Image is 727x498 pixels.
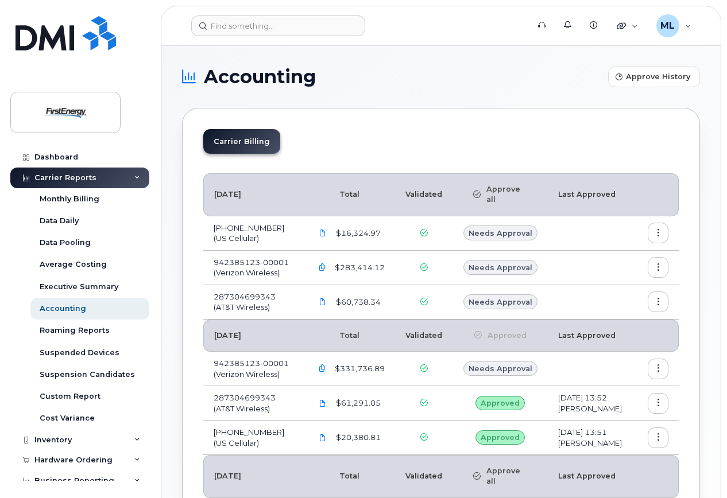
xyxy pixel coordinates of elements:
[481,466,527,487] span: Approve all
[482,330,527,341] span: Approved
[312,472,359,480] span: Total
[469,297,532,308] span: Needs Approval
[334,432,381,443] span: $20,380.81
[312,223,334,243] a: First Energy 175300282 Aug 2025.pdf
[332,363,385,374] span: $331,736.89
[548,320,637,352] th: Last Approved
[469,262,532,273] span: Needs Approval
[548,455,637,498] th: Last Approved
[204,68,316,85] span: Accounting
[334,398,381,408] span: $61,291.05
[203,421,301,455] td: [PHONE_NUMBER] (US Cellular)
[203,285,301,320] td: 287304699343 (AT&T Wireless)
[312,292,334,312] a: FirstEnergy.287304699343_20250801_F.pdf
[548,173,637,216] th: Last Approved
[312,427,334,448] a: First Energy 175300282 Jul 2025.pdf
[334,228,381,239] span: $16,324.97
[395,173,453,216] th: Validated
[312,190,359,199] span: Total
[608,67,700,87] button: Approve History
[469,228,532,239] span: Needs Approval
[203,251,301,285] td: 942385123-00001 (Verizon Wireless)
[548,386,637,421] td: [DATE] 13:52 [PERSON_NAME]
[548,421,637,455] td: [DATE] 13:51 [PERSON_NAME]
[469,363,532,374] span: Needs Approval
[677,448,718,489] iframe: Messenger Launcher
[203,216,301,251] td: [PHONE_NUMBER] (US Cellular)
[312,331,359,340] span: Total
[312,393,334,413] a: FirstEnergy.287304699343_20250701_F.pdf
[203,173,301,216] th: [DATE]
[203,455,301,498] th: [DATE]
[395,455,453,498] th: Validated
[203,352,301,386] td: 942385123-00001 (Verizon Wireless)
[203,320,301,352] th: [DATE]
[626,71,690,82] span: Approve History
[203,386,301,421] td: 287304699343 (AT&T Wireless)
[334,297,381,308] span: $60,738.34
[481,432,520,443] span: Approved
[395,320,453,352] th: Validated
[481,184,527,205] span: Approve all
[332,262,385,273] span: $283,414.12
[481,398,520,408] span: Approved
